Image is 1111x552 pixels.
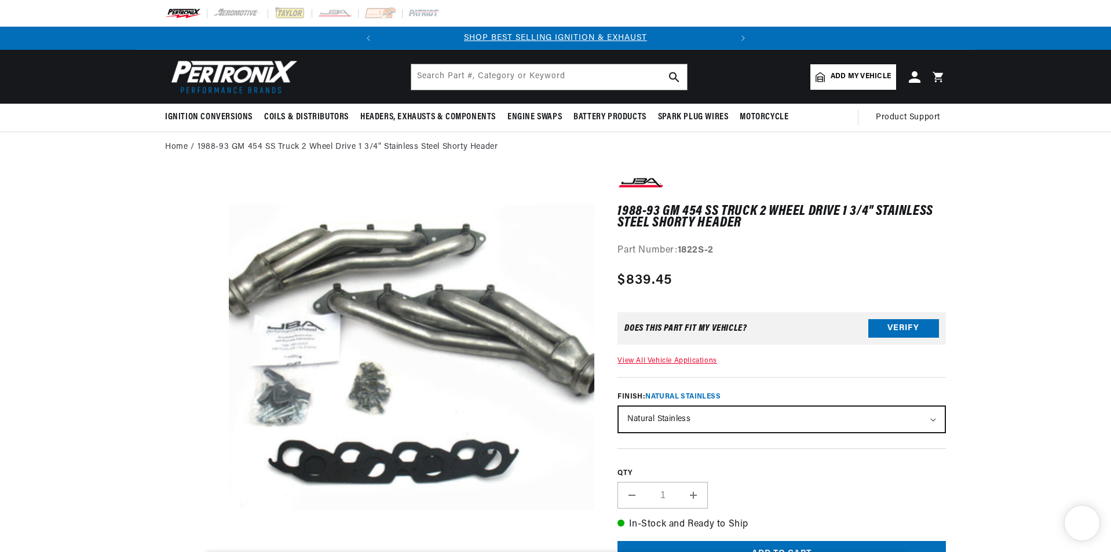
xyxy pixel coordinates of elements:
[507,111,562,123] span: Engine Swaps
[678,246,714,255] strong: 1822S-2
[502,104,568,131] summary: Engine Swaps
[165,141,188,153] a: Home
[652,104,734,131] summary: Spark Plug Wires
[740,111,788,123] span: Motorcycle
[464,34,647,42] a: SHOP BEST SELLING IGNITION & EXHAUST
[165,57,298,97] img: Pertronix
[573,111,646,123] span: Battery Products
[617,392,946,402] label: Finish:
[810,64,896,90] a: Add my vehicle
[617,270,672,291] span: $839.45
[876,111,940,124] span: Product Support
[165,141,946,153] nav: breadcrumbs
[380,32,732,45] div: 1 of 2
[617,517,946,532] p: In-Stock and Ready to Ship
[617,243,946,258] div: Part Number:
[165,111,253,123] span: Ignition Conversions
[662,64,687,90] button: search button
[876,104,946,131] summary: Product Support
[732,27,755,50] button: Translation missing: en.sections.announcements.next_announcement
[380,32,732,45] div: Announcement
[411,64,687,90] input: Search Part #, Category or Keyword
[136,27,975,50] slideshow-component: Translation missing: en.sections.announcements.announcement_bar
[624,324,747,333] div: Does This part fit My vehicle?
[165,104,258,131] summary: Ignition Conversions
[645,393,721,400] span: Natural Stainless
[617,357,717,364] a: View All Vehicle Applications
[258,104,355,131] summary: Coils & Distributors
[165,174,594,546] media-gallery: Gallery Viewer
[568,104,652,131] summary: Battery Products
[617,469,946,478] label: QTY
[357,27,380,50] button: Translation missing: en.sections.announcements.previous_announcement
[360,111,496,123] span: Headers, Exhausts & Components
[868,319,939,338] button: Verify
[198,141,498,153] a: 1988-93 GM 454 SS Truck 2 Wheel Drive 1 3/4" Stainless Steel Shorty Header
[734,104,794,131] summary: Motorcycle
[264,111,349,123] span: Coils & Distributors
[658,111,729,123] span: Spark Plug Wires
[355,104,502,131] summary: Headers, Exhausts & Components
[617,206,946,229] h1: 1988-93 GM 454 SS Truck 2 Wheel Drive 1 3/4" Stainless Steel Shorty Header
[831,71,891,82] span: Add my vehicle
